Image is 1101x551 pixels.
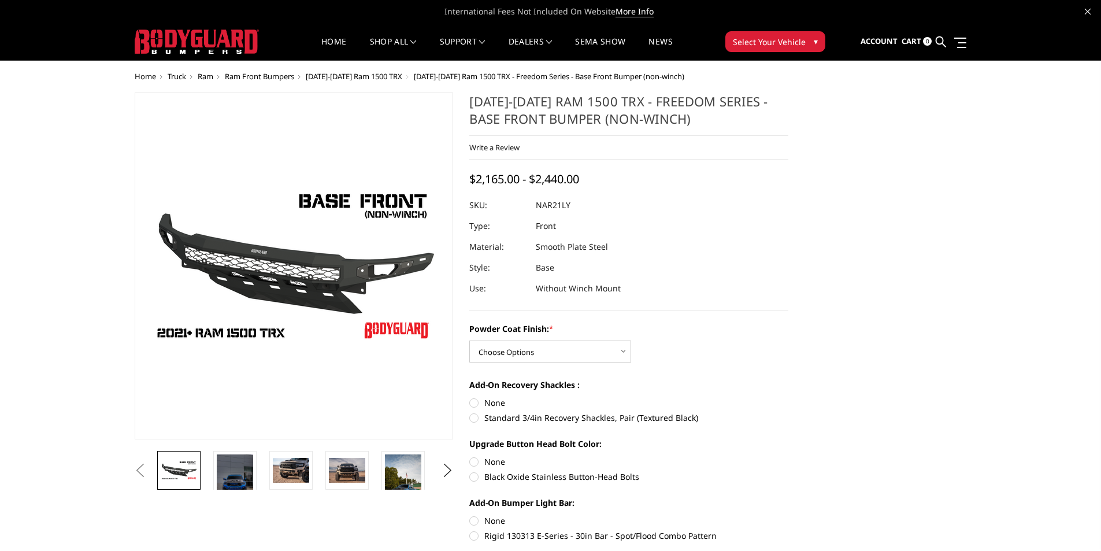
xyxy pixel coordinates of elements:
a: Ram Front Bumpers [225,71,294,82]
a: Ram [198,71,213,82]
a: Dealers [509,38,553,60]
a: Account [861,26,898,57]
span: Account [861,36,898,46]
img: 2021-2024 Ram 1500 TRX - Freedom Series - Base Front Bumper (non-winch) [329,458,365,482]
span: $2,165.00 - $2,440.00 [469,171,579,187]
a: Truck [168,71,186,82]
dt: Use: [469,278,527,299]
button: Next [439,462,456,479]
label: None [469,397,788,409]
span: Cart [902,36,921,46]
a: SEMA Show [575,38,625,60]
label: None [469,456,788,468]
a: News [648,38,672,60]
img: BODYGUARD BUMPERS [135,29,259,54]
img: 2021-2024 Ram 1500 TRX - Freedom Series - Base Front Bumper (non-winch) [161,460,197,480]
button: Select Your Vehicle [725,31,825,52]
span: ▾ [814,35,818,47]
label: Add-On Bumper Light Bar: [469,497,788,509]
button: Previous [132,462,149,479]
a: Home [321,38,346,60]
img: 2021-2024 Ram 1500 TRX - Freedom Series - Base Front Bumper (non-winch) [385,454,421,519]
a: Home [135,71,156,82]
label: Rigid 130313 E-Series - 30in Bar - Spot/Flood Combo Pattern [469,530,788,542]
dt: Style: [469,257,527,278]
span: 0 [923,37,932,46]
h1: [DATE]-[DATE] Ram 1500 TRX - Freedom Series - Base Front Bumper (non-winch) [469,93,788,136]
dd: Smooth Plate Steel [536,236,608,257]
img: 2021-2024 Ram 1500 TRX - Freedom Series - Base Front Bumper (non-winch) [273,458,309,482]
label: Upgrade Button Head Bolt Color: [469,438,788,450]
a: Write a Review [469,142,520,153]
label: None [469,515,788,527]
a: 2021-2024 Ram 1500 TRX - Freedom Series - Base Front Bumper (non-winch) [135,93,454,439]
a: shop all [370,38,417,60]
a: Cart 0 [902,26,932,57]
label: Black Oxide Stainless Button-Head Bolts [469,471,788,483]
img: 2021-2024 Ram 1500 TRX - Freedom Series - Base Front Bumper (non-winch) [217,454,253,509]
span: Select Your Vehicle [733,36,806,48]
a: Support [440,38,485,60]
label: Powder Coat Finish: [469,323,788,335]
a: [DATE]-[DATE] Ram 1500 TRX [306,71,402,82]
label: Add-On Recovery Shackles : [469,379,788,391]
dd: Base [536,257,554,278]
a: More Info [616,6,654,17]
dd: Without Winch Mount [536,278,621,299]
dt: SKU: [469,195,527,216]
dd: Front [536,216,556,236]
dt: Material: [469,236,527,257]
label: Standard 3/4in Recovery Shackles, Pair (Textured Black) [469,412,788,424]
dt: Type: [469,216,527,236]
span: [DATE]-[DATE] Ram 1500 TRX - Freedom Series - Base Front Bumper (non-winch) [414,71,684,82]
dd: NAR21LY [536,195,570,216]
